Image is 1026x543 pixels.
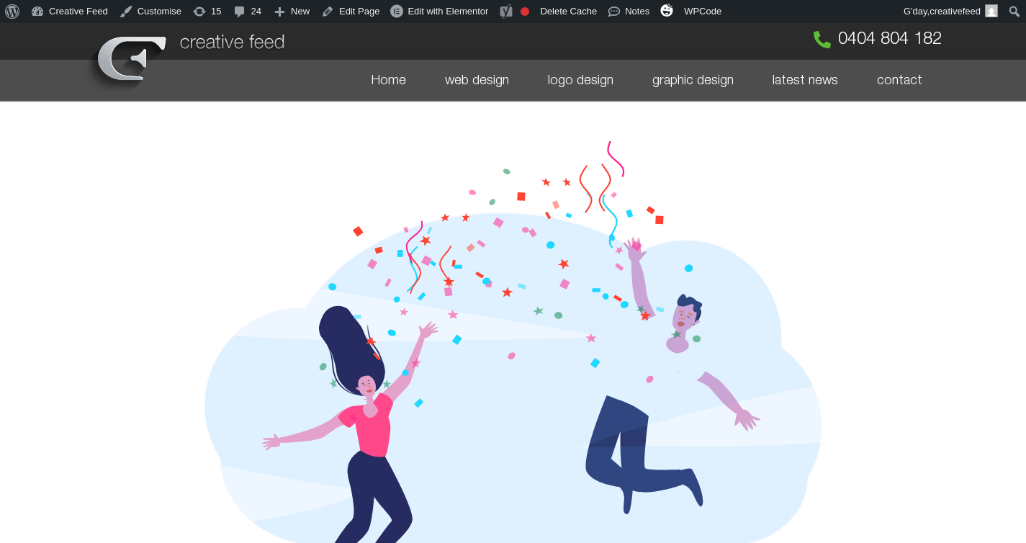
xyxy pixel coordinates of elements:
[753,60,858,102] a: latest news
[858,60,942,102] a: contact
[528,60,633,102] a: logo design
[930,6,981,17] span: creativefeed
[408,6,488,17] span: Edit with Elementor
[814,31,942,48] a: 0404 804 182
[660,4,673,17] img: svg+xml;base64,PHN2ZyB4bWxucz0iaHR0cDovL3d3dy53My5vcmcvMjAwMC9zdmciIHZpZXdCb3g9IjAgMCAzMiAzMiI+PG...
[838,31,942,48] span: 0404 804 182
[521,7,529,16] div: Focus keyphrase not set
[352,60,426,102] a: Home
[633,60,753,102] a: graphic design
[426,60,528,102] a: web design
[297,60,942,102] nav: Menu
